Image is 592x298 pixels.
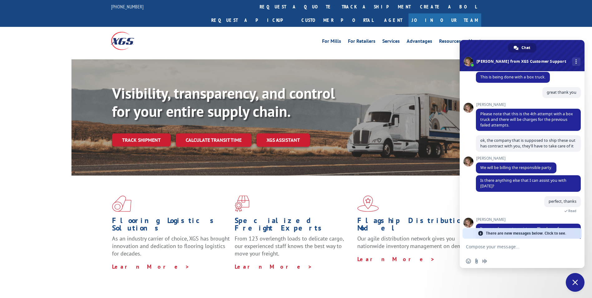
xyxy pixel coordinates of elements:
span: We will be billing the responsible party. [480,165,552,170]
img: xgs-icon-focused-on-flooring-red [235,196,249,212]
a: Learn More > [357,256,435,263]
span: This is being done with a box truck. [480,74,546,80]
a: [PHONE_NUMBER] [111,3,144,10]
a: Learn More > [235,263,312,270]
a: Learn More > [112,263,190,270]
a: For Mills [322,39,341,46]
a: Request a pickup [207,13,297,27]
span: Our agile distribution network gives you nationwide inventory management on demand. [357,235,472,250]
a: Services [382,39,400,46]
span: ok, the company that is supposed to ship these out has contract with you, they'll have to take ca... [480,138,575,149]
a: About [468,39,481,46]
span: [PERSON_NAME] [476,156,556,161]
img: xgs-icon-total-supply-chain-intelligence-red [112,196,131,212]
b: Visibility, transparency, and control for your entire supply chain. [112,83,335,121]
span: [PERSON_NAME] [476,217,581,222]
span: perfect, thanks [549,199,576,204]
img: xgs-icon-flagship-distribution-model-red [357,196,379,212]
span: Insert an emoji [466,259,471,264]
a: Agent [378,13,409,27]
span: As an industry carrier of choice, XGS has brought innovation and dedication to flooring logistics... [112,235,230,257]
span: Read [568,209,576,213]
a: XGS ASSISTANT [257,133,310,147]
a: Resources [439,39,461,46]
div: Close chat [566,273,585,292]
a: Track shipment [112,133,171,147]
a: Calculate transit time [176,133,252,147]
a: Join Our Team [409,13,481,27]
h1: Flagship Distribution Model [357,217,475,235]
span: Is there anything else that I can assist you with [DATE]? [480,178,566,189]
p: From 123 overlength loads to delicate cargo, our experienced staff knows the best way to move you... [235,235,353,263]
span: Audio message [482,259,487,264]
h1: Flooring Logistics Solutions [112,217,230,235]
span: It was a pleasure to assist you. Thank you for reaching out to XGS. Please take a moment to tell ... [480,226,575,254]
textarea: Compose your message... [466,244,565,250]
h1: Specialized Freight Experts [235,217,353,235]
div: Chat [508,43,536,52]
span: Please note that this is the 4th attempt with a box truck and there will be charges for the previ... [480,111,573,128]
a: For Retailers [348,39,375,46]
a: Customer Portal [297,13,378,27]
span: great thank you [547,90,576,95]
a: Advantages [407,39,432,46]
span: Send a file [474,259,479,264]
span: [PERSON_NAME] [476,102,581,107]
span: There are new messages below. Click to see. [486,228,566,239]
div: More channels [572,57,580,66]
span: Chat [521,43,530,52]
